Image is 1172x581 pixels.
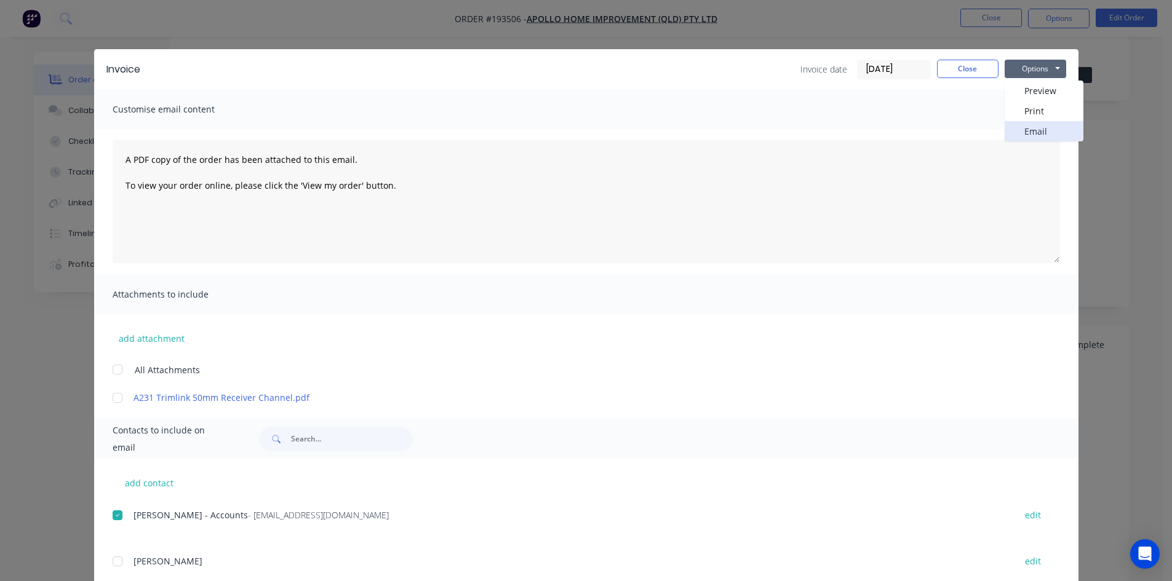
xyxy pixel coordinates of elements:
[1005,81,1083,101] button: Preview
[1018,553,1048,569] button: edit
[113,329,191,347] button: add attachment
[113,422,229,456] span: Contacts to include on email
[1005,60,1066,78] button: Options
[134,555,202,567] span: [PERSON_NAME]
[1005,101,1083,121] button: Print
[113,101,248,118] span: Customise email content
[134,509,248,521] span: [PERSON_NAME] - Accounts
[248,509,389,521] span: - [EMAIL_ADDRESS][DOMAIN_NAME]
[1018,507,1048,523] button: edit
[135,363,200,376] span: All Attachments
[113,140,1060,263] textarea: A PDF copy of the order has been attached to this email. To view your order online, please click ...
[291,427,413,451] input: Search...
[134,391,1003,404] a: A231 Trimlink 50mm Receiver Channel.pdf
[113,473,186,492] button: add contact
[106,62,140,77] div: Invoice
[937,60,999,78] button: Close
[1005,121,1083,141] button: Email
[113,286,248,303] span: Attachments to include
[800,63,847,76] span: Invoice date
[1130,539,1160,569] div: Open Intercom Messenger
